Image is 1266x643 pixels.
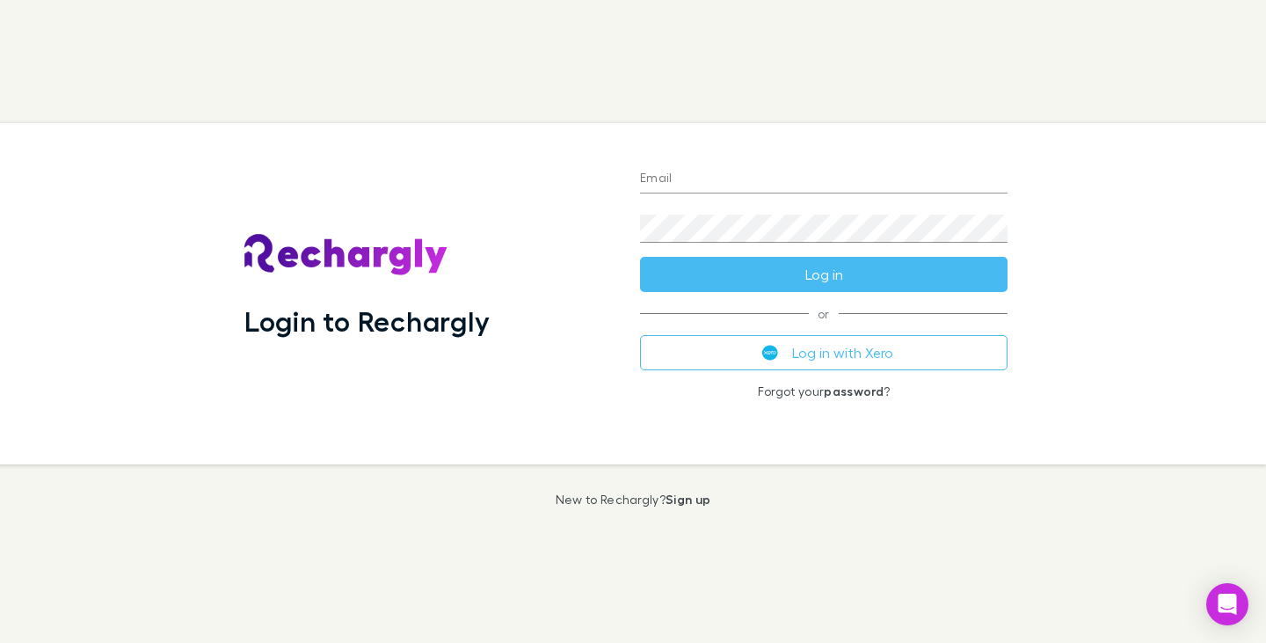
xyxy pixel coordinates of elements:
[640,313,1008,314] span: or
[244,304,490,338] h1: Login to Rechargly
[640,335,1008,370] button: Log in with Xero
[666,492,710,507] a: Sign up
[1206,583,1248,625] div: Open Intercom Messenger
[244,234,448,276] img: Rechargly's Logo
[640,384,1008,398] p: Forgot your ?
[556,493,711,507] p: New to Rechargly?
[824,384,884,398] a: password
[640,257,1008,292] button: Log in
[762,345,778,361] img: Xero's logo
